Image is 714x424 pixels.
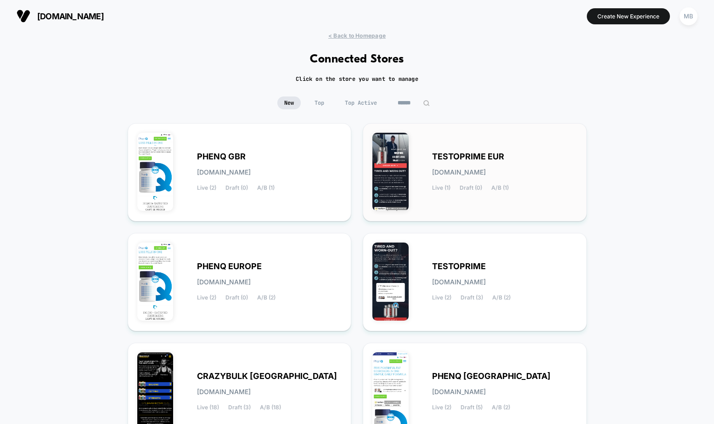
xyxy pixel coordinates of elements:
[197,153,246,160] span: PHENQ GBR
[137,133,174,211] img: PHENQ_GBR
[228,404,251,411] span: Draft (3)
[432,373,551,379] span: PHENQ [GEOGRAPHIC_DATA]
[492,294,511,301] span: A/B (2)
[197,389,251,395] span: [DOMAIN_NAME]
[197,169,251,175] span: [DOMAIN_NAME]
[197,279,251,285] span: [DOMAIN_NAME]
[257,294,275,301] span: A/B (2)
[17,9,30,23] img: Visually logo
[461,404,483,411] span: Draft (5)
[461,294,483,301] span: Draft (3)
[432,185,450,191] span: Live (1)
[432,294,451,301] span: Live (2)
[432,389,486,395] span: [DOMAIN_NAME]
[432,279,486,285] span: [DOMAIN_NAME]
[225,185,248,191] span: Draft (0)
[677,7,700,26] button: MB
[225,294,248,301] span: Draft (0)
[460,185,482,191] span: Draft (0)
[372,243,409,321] img: TESTOPRIME
[328,32,386,39] span: < Back to Homepage
[310,53,404,66] h1: Connected Stores
[491,185,509,191] span: A/B (1)
[197,294,216,301] span: Live (2)
[257,185,275,191] span: A/B (1)
[197,263,262,270] span: PHENQ EUROPE
[137,243,174,321] img: PHENQ_EUROPE
[432,263,486,270] span: TESTOPRIME
[423,100,430,107] img: edit
[587,8,670,24] button: Create New Experience
[197,404,219,411] span: Live (18)
[338,96,384,109] span: Top Active
[492,404,510,411] span: A/B (2)
[197,373,337,379] span: CRAZYBULK [GEOGRAPHIC_DATA]
[432,169,486,175] span: [DOMAIN_NAME]
[14,9,107,23] button: [DOMAIN_NAME]
[296,75,418,83] h2: Click on the store you want to manage
[308,96,331,109] span: Top
[197,185,216,191] span: Live (2)
[277,96,301,109] span: New
[372,133,409,211] img: TESTOPRIME_EUR
[432,404,451,411] span: Live (2)
[680,7,697,25] div: MB
[37,11,104,21] span: [DOMAIN_NAME]
[260,404,281,411] span: A/B (18)
[432,153,504,160] span: TESTOPRIME EUR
